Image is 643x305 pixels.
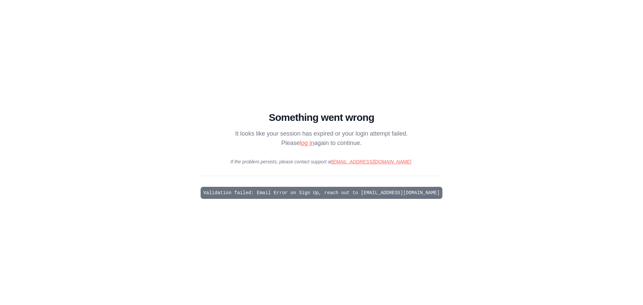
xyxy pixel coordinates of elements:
a: log in [300,140,314,146]
p: Please again to continue. [201,138,442,148]
pre: Validation failed: Email Error on Sign Up, reach out to [EMAIL_ADDRESS][DOMAIN_NAME] [201,187,442,199]
a: [EMAIL_ADDRESS][DOMAIN_NAME] [332,159,411,164]
h1: Something went wrong [201,111,442,124]
p: It looks like your session has expired or your login attempt failed. [201,129,442,138]
p: If the problem persists, please contact support at . [201,158,442,165]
